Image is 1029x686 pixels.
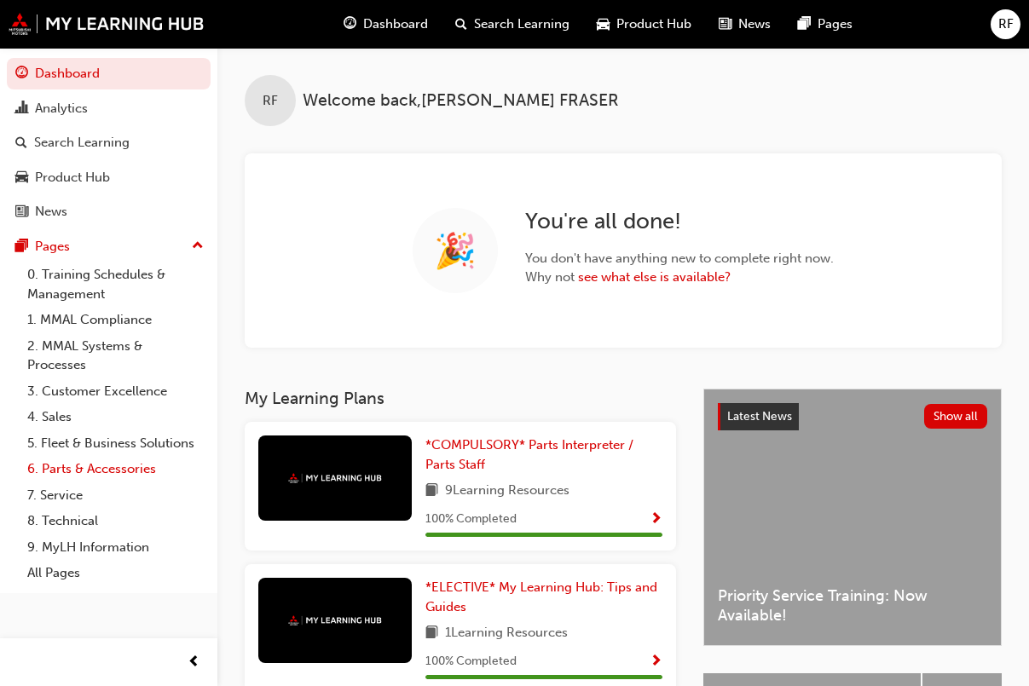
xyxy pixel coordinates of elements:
button: Pages [7,231,211,262]
button: Show Progress [650,509,662,530]
h3: My Learning Plans [245,389,676,408]
span: 100 % Completed [425,652,517,672]
span: Priority Service Training: Now Available! [718,586,987,625]
span: guage-icon [15,66,28,82]
div: Pages [35,237,70,257]
span: news-icon [719,14,731,35]
span: 100 % Completed [425,510,517,529]
span: Welcome back , [PERSON_NAME] FRASER [303,91,619,111]
a: car-iconProduct Hub [583,7,705,42]
span: pages-icon [15,239,28,255]
img: mmal [288,615,382,626]
div: Search Learning [34,133,130,153]
a: Product Hub [7,162,211,193]
span: Show Progress [650,512,662,527]
span: pages-icon [798,14,811,35]
span: RF [998,14,1014,34]
a: 7. Service [20,482,211,509]
span: chart-icon [15,101,28,117]
a: News [7,196,211,228]
span: 9 Learning Resources [445,481,569,502]
a: news-iconNews [705,7,784,42]
a: Dashboard [7,58,211,89]
span: guage-icon [344,14,356,35]
a: search-iconSearch Learning [442,7,583,42]
span: RF [263,91,278,111]
span: Product Hub [616,14,691,34]
a: 8. Technical [20,508,211,534]
span: You don't have anything new to complete right now. [525,249,834,268]
a: 4. Sales [20,404,211,430]
span: Pages [818,14,853,34]
span: search-icon [15,135,27,151]
span: Why not [525,268,834,287]
a: 9. MyLH Information [20,534,211,561]
span: Show Progress [650,654,662,670]
div: Analytics [35,99,88,118]
h2: You're all done! [525,208,834,235]
span: prev-icon [188,652,200,673]
a: Search Learning [7,127,211,159]
a: All Pages [20,560,211,586]
a: pages-iconPages [784,7,866,42]
div: Product Hub [35,168,110,187]
span: news-icon [15,205,28,220]
span: Latest News [727,409,792,424]
button: Show all [924,404,988,429]
span: News [738,14,771,34]
span: search-icon [455,14,467,35]
a: 1. MMAL Compliance [20,307,211,333]
span: book-icon [425,481,438,502]
div: News [35,202,67,222]
a: *ELECTIVE* My Learning Hub: Tips and Guides [425,578,662,616]
span: book-icon [425,623,438,644]
span: up-icon [192,235,204,257]
span: 1 Learning Resources [445,623,568,644]
a: guage-iconDashboard [330,7,442,42]
a: 2. MMAL Systems & Processes [20,333,211,378]
a: Latest NewsShow allPriority Service Training: Now Available! [703,389,1002,646]
span: *COMPULSORY* Parts Interpreter / Parts Staff [425,437,633,472]
a: *COMPULSORY* Parts Interpreter / Parts Staff [425,435,662,474]
a: Latest NewsShow all [718,403,987,430]
a: see what else is available? [578,269,731,285]
img: mmal [288,473,382,484]
span: Dashboard [363,14,428,34]
span: Search Learning [474,14,569,34]
button: Show Progress [650,651,662,672]
span: 🎉 [434,241,477,261]
span: *ELECTIVE* My Learning Hub: Tips and Guides [425,579,657,614]
a: 6. Parts & Accessories [20,456,211,482]
span: car-icon [15,170,28,186]
a: 3. Customer Excellence [20,378,211,405]
button: DashboardAnalyticsSearch LearningProduct HubNews [7,55,211,231]
button: RF [991,9,1020,39]
a: 0. Training Schedules & Management [20,262,211,307]
img: mmal [9,13,205,35]
a: 5. Fleet & Business Solutions [20,430,211,457]
a: Analytics [7,93,211,124]
span: car-icon [597,14,610,35]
